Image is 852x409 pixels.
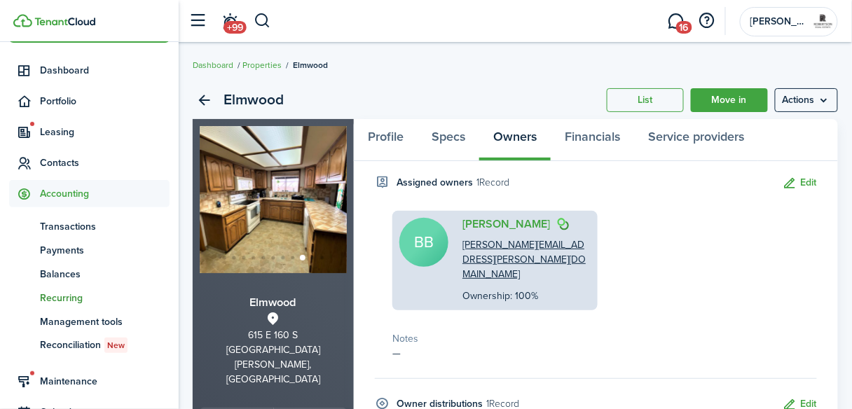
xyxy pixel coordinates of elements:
p: — [392,346,817,361]
a: Notifications [217,4,244,39]
p: Notes [392,331,817,346]
img: Robertson [812,11,834,33]
a: Back [193,88,217,112]
a: Management tools [9,310,170,333]
a: Balances [9,262,170,286]
img: Assigned properties and reports are shared with owner. [557,218,570,230]
button: Open resource center [695,9,719,33]
div: 615 E 160 S [200,328,347,342]
h2: Elmwood [224,88,284,112]
a: Dashboard [193,59,233,71]
button: Edit [783,175,817,191]
span: Leasing [40,125,170,139]
h3: Elmwood [200,294,347,312]
a: ReconciliationNew [9,333,170,357]
small: 1 Record [476,175,509,190]
p: Ownership: 100% [462,289,591,303]
button: Open menu [775,88,838,112]
a: Messaging [663,4,689,39]
span: Balances [40,267,170,282]
a: Specs [418,119,479,161]
span: Contacts [40,155,170,170]
img: TenantCloud [13,14,32,27]
span: New [107,339,125,352]
div: [GEOGRAPHIC_DATA][PERSON_NAME], [GEOGRAPHIC_DATA] [200,342,347,387]
menu-btn: Actions [775,88,838,112]
span: Robertson [750,17,806,27]
h4: Assigned owners [397,175,473,190]
span: Maintenance [40,374,170,389]
img: Property image 8 [347,126,494,273]
a: Profile [354,119,418,161]
a: [PERSON_NAME][EMAIL_ADDRESS][PERSON_NAME][DOMAIN_NAME] [462,237,591,282]
span: Portfolio [40,94,170,109]
a: Recurring [9,286,170,310]
a: Transactions [9,214,170,238]
a: Payments [9,238,170,262]
span: +99 [224,21,247,34]
a: Dashboard [9,57,170,84]
img: TenantCloud [34,18,95,26]
a: Properties [242,59,282,71]
a: [PERSON_NAME] [462,218,550,230]
span: 16 [676,21,692,34]
span: Payments [40,243,170,258]
a: Financials [551,119,634,161]
img: Property image 7 [200,126,347,273]
span: Elmwood [293,59,328,71]
a: Service providers [634,119,758,161]
a: Move in [691,88,768,112]
span: Transactions [40,219,170,234]
span: Dashboard [40,63,170,78]
avatar-text: BB [399,218,448,267]
span: Recurring [40,291,170,305]
button: Open sidebar [185,8,212,34]
button: Search [254,9,271,33]
span: Accounting [40,186,170,201]
span: Reconciliation [40,338,170,353]
span: Management tools [40,314,170,329]
a: List [607,88,684,112]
